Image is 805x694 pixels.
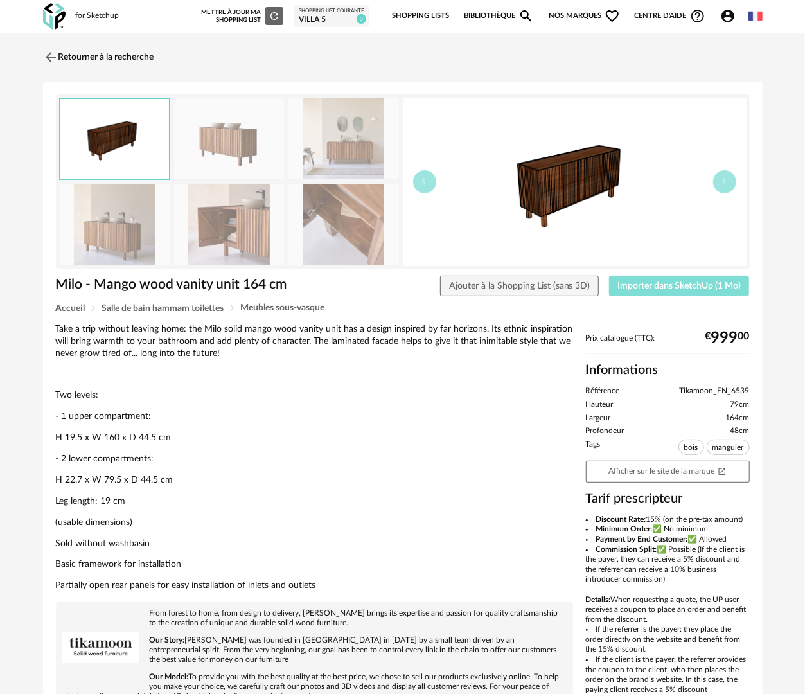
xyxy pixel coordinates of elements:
[288,184,399,265] img: meuble-de-salle-de-bain-en-manguier-164-cm-6539-htm
[680,386,750,396] span: Tikamoon_EN_6539
[56,580,573,592] p: Partially open rear panels for easy installation of inlets and outlets
[357,14,366,24] span: 0
[56,411,573,423] p: - 1 upper compartment:
[56,558,573,571] p: Basic framework for installation
[201,7,283,25] div: Mettre à jour ma Shopping List
[586,334,750,355] div: Prix catalogue (TTC):
[299,15,364,25] div: VILLA 5
[711,334,738,343] span: 999
[720,8,736,24] span: Account Circle icon
[720,8,741,24] span: Account Circle icon
[269,13,280,19] span: Refresh icon
[56,389,573,402] p: Two levels:
[605,8,620,24] span: Heart Outline icon
[403,98,747,266] img: thumbnail.png
[730,400,750,410] span: 79cm
[678,440,704,455] span: bois
[586,400,614,410] span: Hauteur
[518,8,534,24] span: Magnify icon
[241,303,325,312] span: Meubles sous-vasque
[726,413,750,423] span: 164cm
[718,467,727,475] span: Open In New icon
[586,535,750,545] li: ✅ Allowed
[596,515,646,523] b: Discount Rate:
[102,304,224,313] span: Salle de bain hammam toilettes
[635,8,706,24] span: Centre d'aideHelp Circle Outline icon
[43,3,66,30] img: OXP
[392,3,449,30] a: Shopping Lists
[62,609,567,628] p: From forest to home, from design to delivery, [PERSON_NAME] brings its expertise and passion for ...
[76,11,119,21] div: for Sketchup
[586,490,750,507] h3: Tarif prescripteur
[150,636,185,644] b: Our Story:
[60,99,170,179] img: thumbnail.png
[586,524,750,535] li: ✅ No minimum
[596,546,657,553] b: Commission Split:
[596,525,653,533] b: Minimum Order:
[150,673,189,681] b: Our Model:
[609,276,750,296] button: Importer dans SketchUp (1 Mo)
[586,386,620,396] span: Référence
[730,426,750,436] span: 48cm
[586,426,624,436] span: Profondeur
[586,461,750,483] a: Afficher sur le site de la marqueOpen In New icon
[464,3,535,30] a: BibliothèqueMagnify icon
[586,545,750,585] li: ✅ Possible (If the client is the payer, they can receive a 5% discount and the referrer can recei...
[174,98,285,180] img: meuble-de-salle-de-bain-en-manguier-164-cm
[586,362,750,378] h2: Informations
[586,440,601,458] span: Tags
[299,8,364,14] div: Shopping List courante
[56,432,573,444] p: H 19.5 x W 160 x D 44.5 cm
[549,3,621,30] span: Nos marques
[56,538,573,550] p: Sold without washbasin
[586,515,750,525] li: 15% (on the pre-tax amount)
[449,281,590,290] span: Ajouter à la Shopping List (sans 3D)
[288,98,399,180] img: meuble-de-salle-de-bain-en-manguier-164-cm-6539-htm
[586,625,750,655] li: If the referrer is the payer: they place the order directly on the website and benefit from the 1...
[56,276,337,293] h1: Milo - Mango wood vanity unit 164 cm
[586,413,611,423] span: Largeur
[56,474,573,486] p: H 22.7 x W 79.5 x D 44.5 cm
[43,43,154,71] a: Retourner à la recherche
[586,596,611,603] b: Details:
[174,184,285,265] img: meuble-de-salle-de-bain-en-manguier-164-cm-6539-htm
[705,334,750,343] div: € 00
[299,8,364,24] a: Shopping List courante VILLA 5 0
[748,9,763,23] img: fr
[56,323,573,360] p: Take a trip without leaving home: the Milo solid mango wood vanity unit has a design inspired by ...
[690,8,705,24] span: Help Circle Outline icon
[60,184,170,265] img: meuble-de-salle-de-bain-en-manguier-164-cm-6539-htm
[56,517,573,529] p: (usable dimensions)
[617,281,741,290] span: Importer dans SketchUp (1 Mo)
[56,304,85,313] span: Accueil
[43,49,58,65] img: svg+xml;base64,PHN2ZyB3aWR0aD0iMjQiIGhlaWdodD0iMjQiIHZpZXdCb3g9IjAgMCAyNCAyNCIgZmlsbD0ibm9uZSIgeG...
[440,276,599,296] button: Ajouter à la Shopping List (sans 3D)
[596,535,688,543] b: Payment by End Customer:
[707,440,750,455] span: manguier
[62,609,139,686] img: brand logo
[56,303,750,313] div: Breadcrumb
[56,495,573,508] p: Leg length: 19 cm
[56,453,573,465] p: - 2 lower compartments:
